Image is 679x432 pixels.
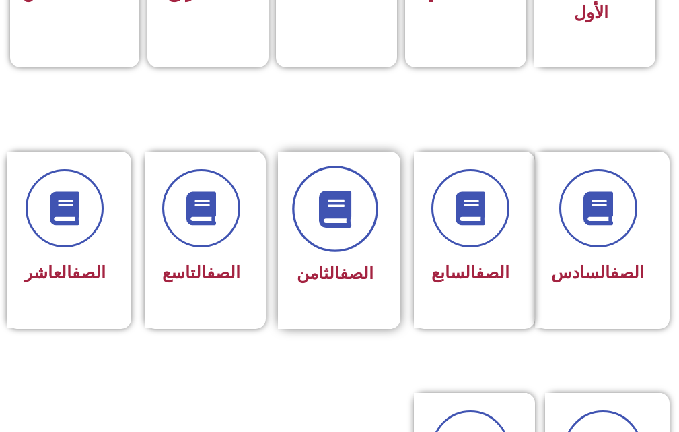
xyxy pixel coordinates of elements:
span: السادس [551,263,644,282]
span: الثامن [297,264,373,283]
span: التاسع [162,263,240,282]
a: الصف [340,264,373,283]
a: الصف [610,263,644,282]
a: الصف [207,263,240,282]
span: السابع [431,263,509,282]
a: الصف [476,263,509,282]
span: العاشر [24,263,106,282]
a: الصف [72,263,106,282]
